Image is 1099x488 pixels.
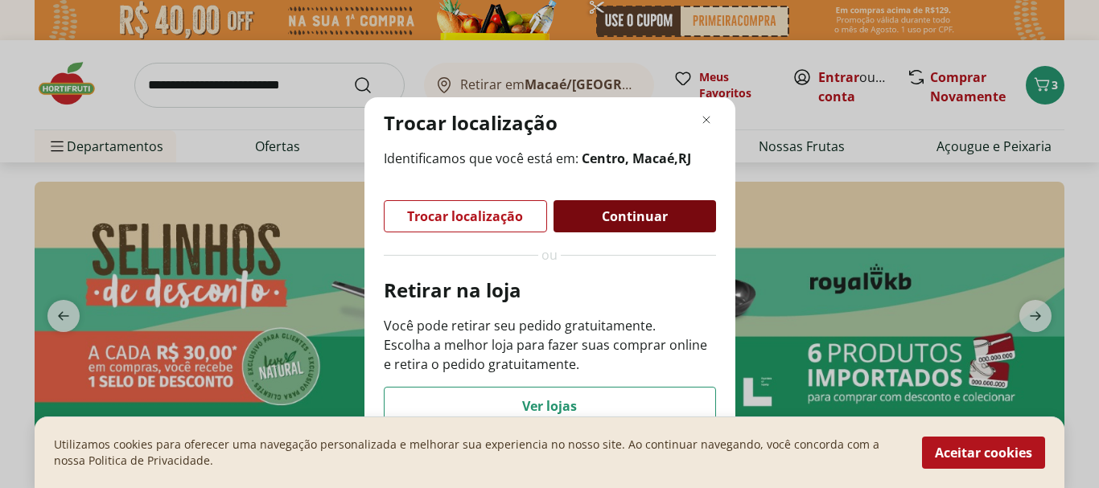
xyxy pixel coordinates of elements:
p: Retirar na loja [384,277,716,303]
p: Trocar localização [384,110,558,136]
b: Centro, Macaé , RJ [582,150,691,167]
button: Trocar localização [384,200,547,232]
button: Fechar modal de regionalização [697,110,716,129]
span: ou [541,245,558,265]
span: Identificamos que você está em: [384,149,716,168]
p: Você pode retirar seu pedido gratuitamente. Escolha a melhor loja para fazer suas comprar online ... [384,316,716,374]
span: Trocar localização [407,210,523,223]
span: Ver lojas [522,400,577,412]
button: Continuar [554,200,716,232]
span: Continuar [602,210,668,223]
button: Ver lojas [384,387,716,425]
p: Utilizamos cookies para oferecer uma navegação personalizada e melhorar sua experiencia no nosso ... [54,437,903,469]
button: Aceitar cookies [922,437,1045,469]
div: Modal de regionalização [364,97,735,445]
